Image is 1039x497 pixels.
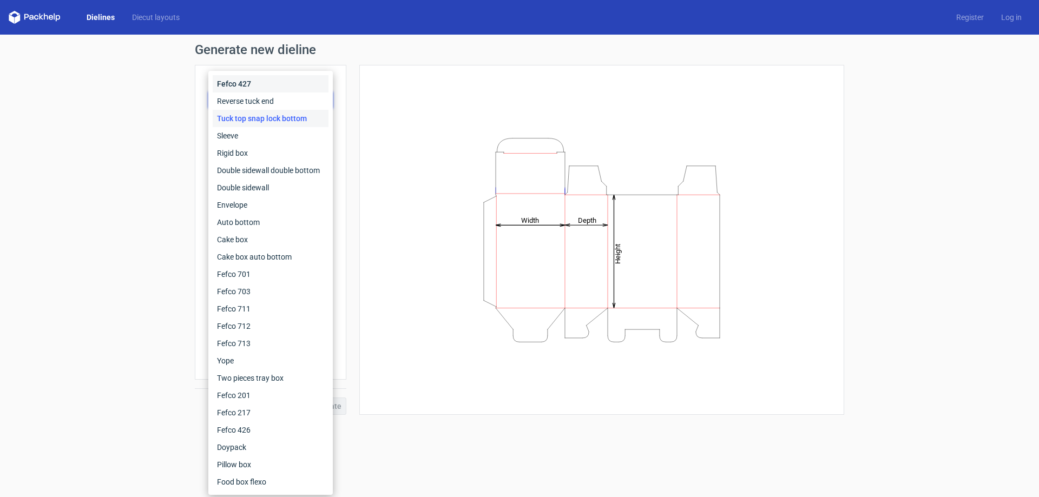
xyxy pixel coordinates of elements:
[213,127,328,144] div: Sleeve
[213,248,328,266] div: Cake box auto bottom
[213,317,328,335] div: Fefco 712
[614,243,622,263] tspan: Height
[195,43,844,56] h1: Generate new dieline
[948,12,992,23] a: Register
[213,196,328,214] div: Envelope
[213,456,328,473] div: Pillow box
[213,283,328,300] div: Fefco 703
[123,12,188,23] a: Diecut layouts
[578,216,596,224] tspan: Depth
[213,92,328,110] div: Reverse tuck end
[213,421,328,439] div: Fefco 426
[213,387,328,404] div: Fefco 201
[213,335,328,352] div: Fefco 713
[213,179,328,196] div: Double sidewall
[213,300,328,317] div: Fefco 711
[213,231,328,248] div: Cake box
[992,12,1030,23] a: Log in
[213,162,328,179] div: Double sidewall double bottom
[213,404,328,421] div: Fefco 217
[213,352,328,369] div: Yope
[78,12,123,23] a: Dielines
[213,110,328,127] div: Tuck top snap lock bottom
[213,75,328,92] div: Fefco 427
[213,266,328,283] div: Fefco 701
[521,216,539,224] tspan: Width
[213,369,328,387] div: Two pieces tray box
[213,473,328,491] div: Food box flexo
[213,144,328,162] div: Rigid box
[213,214,328,231] div: Auto bottom
[213,439,328,456] div: Doypack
